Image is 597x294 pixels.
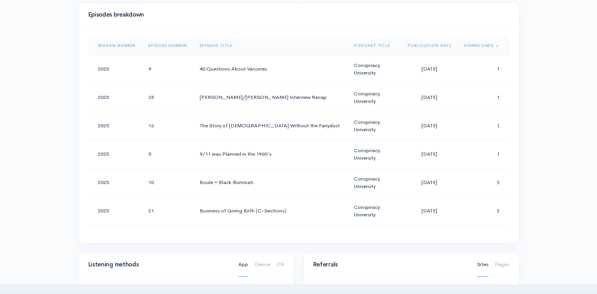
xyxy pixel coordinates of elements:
td: 1 [458,55,509,83]
td: 10 [142,168,193,197]
th: Sort column [348,36,401,55]
td: 1 [458,83,509,112]
td: 2 [458,197,509,225]
th: Sort column [142,36,193,55]
td: Conspiracy University [348,168,401,197]
th: Sort column [401,36,458,55]
td: [PERSON_NAME]/[PERSON_NAME] Interview Recap [193,83,348,112]
td: [PERSON_NAME] Talks [MEDICAL_DATA], Cause and How to Reverse it! [193,225,348,253]
td: 2025 [88,55,142,83]
td: Conspiracy University [348,112,401,140]
h4: Referrals [313,261,468,268]
td: 1 [458,140,509,168]
th: Sort column [88,36,142,55]
td: Conspiracy University [348,55,401,83]
td: 2 [458,225,509,253]
td: [DATE] [401,225,458,253]
td: 25 [142,83,193,112]
a: OS [277,253,284,277]
td: 21 [142,197,193,225]
td: [DATE] [401,140,458,168]
td: Business of Giving Birth (C-Sections) [193,197,348,225]
th: Sort column [193,36,348,55]
td: [DATE] [401,112,458,140]
a: App [238,253,248,277]
td: 2025 [88,112,142,140]
h4: Listening methods [88,261,229,268]
td: 5 [142,140,193,168]
td: 1 [458,112,509,140]
td: 9/11 was Planned in the 1960's [193,140,348,168]
td: [DATE] [401,197,458,225]
td: Conspiracy University [348,197,401,225]
td: 16 [142,112,193,140]
td: 2025 [88,83,142,112]
td: Conspiracy University [348,140,401,168]
td: [DATE] [401,55,458,83]
td: Boule = Black Illuminati [193,168,348,197]
td: 9 [142,55,193,83]
td: 2025 [88,168,142,197]
td: [DATE] [401,83,458,112]
a: Sites [477,253,488,277]
td: [DATE] [401,168,458,197]
td: 2025 [88,225,142,253]
th: Sort column [458,36,509,55]
td: 12 [142,225,193,253]
td: Conspiracy University [348,83,401,112]
td: 40 Questions About Vaccines [193,55,348,83]
td: The Story of [DEMOGRAPHIC_DATA] Without the Fairydust [193,112,348,140]
td: 2 [458,168,509,197]
h4: Episodes breakdown [88,11,504,18]
a: Device [255,253,270,277]
td: 2025 [88,140,142,168]
td: Conspiracy University [348,225,401,253]
a: Pages [495,253,509,277]
td: 2025 [88,197,142,225]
